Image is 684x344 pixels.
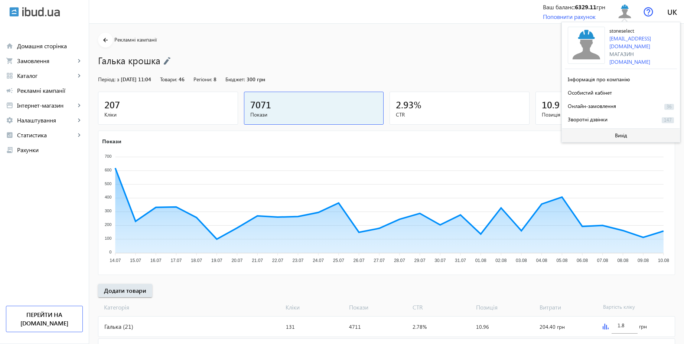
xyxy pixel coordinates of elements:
[542,98,560,111] span: 10.9
[6,102,13,109] mat-icon: storefront
[98,303,283,311] span: Категорія
[609,35,651,50] a: [EMAIL_ADDRESS][DOMAIN_NAME]
[104,98,120,111] span: 207
[75,102,83,109] mat-icon: keyboard_arrow_right
[495,258,507,263] tspan: 02.08
[394,258,405,263] tspan: 28.07
[130,258,141,263] tspan: 15.07
[413,323,427,330] span: 2.78%
[6,131,13,139] mat-icon: analytics
[17,102,75,109] span: Інтернет-магазин
[6,42,13,50] mat-icon: home
[617,258,628,263] tspan: 08.08
[17,42,83,50] span: Домашня сторінка
[98,54,628,67] h1: Галька крошка
[565,85,677,99] button: Особистий кабінет
[6,87,13,94] mat-icon: campaign
[105,181,111,186] tspan: 500
[615,132,627,138] span: Вихід
[455,258,466,263] tspan: 31.07
[434,258,446,263] tspan: 30.07
[414,258,426,263] tspan: 29.07
[252,258,263,263] tspan: 21.07
[475,258,486,263] tspan: 01.08
[396,111,523,118] span: CTR
[565,72,677,85] button: Інформація про компанію
[543,3,605,11] div: Ваш баланс: грн
[6,72,13,79] mat-icon: grid_view
[638,258,649,263] tspan: 09.08
[109,250,111,254] tspan: 0
[537,303,600,311] span: Витрати
[6,306,83,332] a: Перейти на [DOMAIN_NAME]
[75,72,83,79] mat-icon: keyboard_arrow_right
[17,72,75,79] span: Каталог
[543,13,596,20] a: Поповнити рахунок
[98,76,119,83] span: Період: з
[150,258,162,263] tspan: 16.07
[105,236,111,240] tspan: 100
[473,303,537,311] span: Позиція
[98,317,283,337] div: Галька (21)
[346,303,410,311] span: Покази
[597,258,608,263] tspan: 07.08
[6,117,13,124] mat-icon: settings
[516,258,527,263] tspan: 03.08
[565,99,677,112] button: Онлайн-замовлення36
[17,117,75,124] span: Налаштування
[214,76,216,83] span: 8
[476,323,489,330] span: 10.96
[17,57,75,65] span: Замовлення
[105,222,111,227] tspan: 200
[542,111,669,118] span: Позиція
[98,284,152,297] button: Додати товари
[191,258,202,263] tspan: 18.07
[114,36,157,43] span: Рекламні кампанії
[568,89,612,96] span: Особистий кабінет
[575,3,596,11] b: 6329.11
[568,102,616,109] span: Онлайн-замовлення
[105,154,111,158] tspan: 700
[540,323,565,330] span: 204.40 грн
[536,258,547,263] tspan: 04.08
[250,98,271,111] span: 7071
[17,131,75,139] span: Статистика
[313,258,324,263] tspan: 24.07
[562,129,680,142] button: Вихід
[644,7,653,17] img: help.svg
[22,7,60,17] img: ibud_text.svg
[396,98,414,111] span: 2.93
[292,258,303,263] tspan: 23.07
[225,76,245,83] span: Бюджет:
[577,258,588,263] tspan: 06.08
[568,116,608,123] span: Зворотні дзвінки
[609,29,634,34] span: stoneselect
[75,117,83,124] mat-icon: keyboard_arrow_right
[349,323,361,330] span: 4711
[662,117,674,123] span: 147
[160,76,177,83] span: Товари:
[568,76,630,83] span: Інформація про компанію
[6,57,13,65] mat-icon: shopping_cart
[658,258,669,263] tspan: 10.08
[410,303,473,311] span: CTR
[105,209,111,213] tspan: 300
[603,324,609,330] img: graph.svg
[374,258,385,263] tspan: 27.07
[639,323,647,330] span: грн
[102,137,121,144] text: Покази
[568,27,605,64] img: user.svg
[6,146,13,154] mat-icon: receipt_long
[121,76,151,83] span: [DATE] 11:04
[75,131,83,139] mat-icon: keyboard_arrow_right
[17,146,83,154] span: Рахунки
[193,76,212,83] span: Регіони:
[600,303,664,311] span: Вартість кліку
[17,87,83,94] span: Рекламні кампанії
[75,57,83,65] mat-icon: keyboard_arrow_right
[609,50,677,58] div: Магазин
[609,58,650,65] a: [DOMAIN_NAME]
[664,104,674,110] span: 36
[286,323,295,330] span: 131
[231,258,242,263] tspan: 20.07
